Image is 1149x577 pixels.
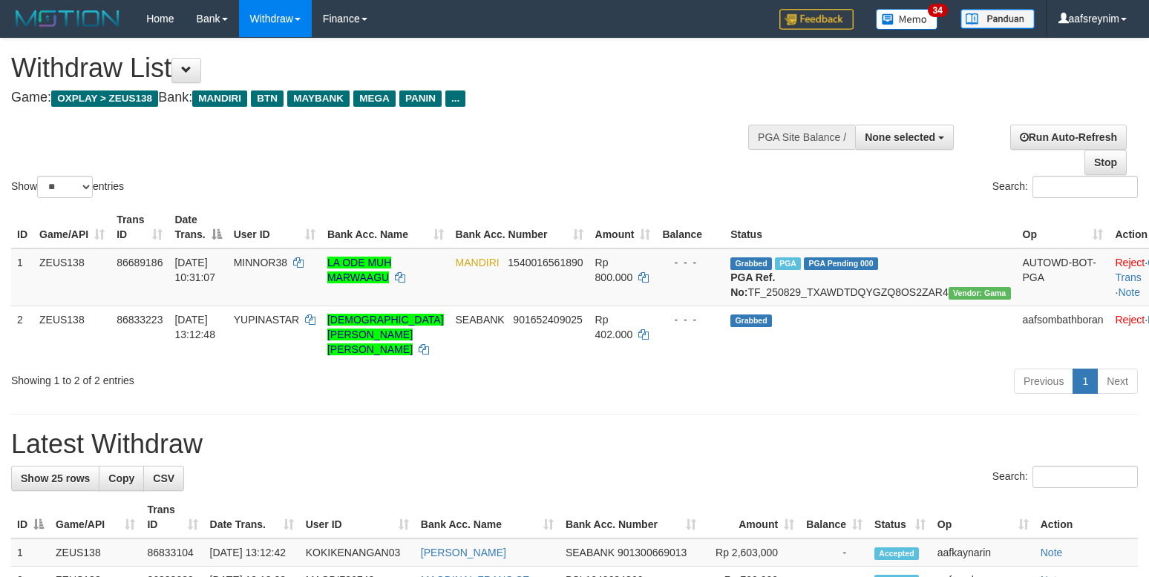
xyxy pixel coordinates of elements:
[1017,206,1110,248] th: Op: activate to sort column ascending
[779,9,854,30] img: Feedback.jpg
[168,206,227,248] th: Date Trans.: activate to sort column descending
[415,496,560,538] th: Bank Acc. Name: activate to sort column ascending
[421,547,506,558] a: [PERSON_NAME]
[589,206,657,248] th: Amount: activate to sort column ascending
[1115,257,1145,268] a: Reject
[204,496,300,538] th: Date Trans.: activate to sort column ascending
[456,314,505,326] span: SEABANK
[1032,176,1138,198] input: Search:
[656,206,724,248] th: Balance
[287,90,350,107] span: MAYBANK
[595,257,633,283] span: Rp 800.000
[204,538,300,567] td: [DATE] 13:12:42
[153,472,174,484] span: CSV
[143,466,184,491] a: CSV
[33,306,111,363] td: ZEUS138
[1035,496,1138,538] th: Action
[1115,314,1145,326] a: Reject
[1010,125,1127,150] a: Run Auto-Refresh
[855,125,954,150] button: None selected
[450,206,589,248] th: Bank Acc. Number: activate to sort column ascending
[117,257,163,268] span: 86689186
[11,496,50,538] th: ID: activate to sort column descending
[353,90,396,107] span: MEGA
[11,206,33,248] th: ID
[300,538,415,567] td: KOKIKENANGAN03
[11,538,50,567] td: 1
[513,314,582,326] span: Copy 901652409025 to clipboard
[748,125,855,150] div: PGA Site Balance /
[730,314,772,327] span: Grabbed
[1073,369,1098,394] a: 1
[174,314,215,340] span: [DATE] 13:12:48
[1084,150,1127,175] a: Stop
[141,496,203,538] th: Trans ID: activate to sort column ascending
[21,472,90,484] span: Show 25 rows
[11,466,99,491] a: Show 25 rows
[702,496,800,538] th: Amount: activate to sort column ascending
[724,248,1016,306] td: TF_250829_TXAWDTDQYGZQ8OS2ZAR4
[730,257,772,270] span: Grabbed
[960,9,1035,29] img: panduan.png
[928,4,948,17] span: 34
[595,314,633,340] span: Rp 402.000
[251,90,284,107] span: BTN
[876,9,938,30] img: Button%20Memo.svg
[11,53,751,83] h1: Withdraw List
[566,547,615,558] span: SEABANK
[11,367,468,388] div: Showing 1 to 2 of 2 entries
[865,131,935,143] span: None selected
[560,496,702,538] th: Bank Acc. Number: activate to sort column ascending
[1017,306,1110,363] td: aafsombathboran
[111,206,168,248] th: Trans ID: activate to sort column ascending
[1017,248,1110,306] td: AUTOWD-BOT-PGA
[662,255,718,270] div: - - -
[228,206,321,248] th: User ID: activate to sort column ascending
[11,248,33,306] td: 1
[868,496,932,538] th: Status: activate to sort column ascending
[1097,369,1138,394] a: Next
[50,538,141,567] td: ZEUS138
[702,538,800,567] td: Rp 2,603,000
[50,496,141,538] th: Game/API: activate to sort column ascending
[234,257,287,268] span: MINNOR38
[33,206,111,248] th: Game/API: activate to sort column ascending
[234,314,299,326] span: YUPINASTAR
[730,271,775,298] b: PGA Ref. No:
[992,176,1138,198] label: Search:
[1032,466,1138,488] input: Search:
[949,287,1011,300] span: Vendor URL: https://trx31.1velocity.biz
[456,257,500,268] span: MANDIRI
[300,496,415,538] th: User ID: activate to sort column ascending
[11,306,33,363] td: 2
[37,176,93,198] select: Showentries
[1041,547,1063,558] a: Note
[932,496,1035,538] th: Op: activate to sort column ascending
[1118,286,1140,298] a: Note
[508,257,583,268] span: Copy 1540016561890 to clipboard
[11,176,124,198] label: Show entries
[174,257,215,283] span: [DATE] 10:31:07
[932,538,1035,567] td: aafkaynarin
[618,547,687,558] span: Copy 901300669013 to clipboard
[99,466,144,491] a: Copy
[321,206,450,248] th: Bank Acc. Name: activate to sort column ascending
[445,90,465,107] span: ...
[874,547,919,560] span: Accepted
[11,90,751,105] h4: Game: Bank:
[192,90,247,107] span: MANDIRI
[1014,369,1073,394] a: Previous
[11,7,124,30] img: MOTION_logo.png
[399,90,442,107] span: PANIN
[992,466,1138,488] label: Search:
[800,496,868,538] th: Balance: activate to sort column ascending
[800,538,868,567] td: -
[327,257,391,283] a: LA ODE MUH MARWAAGU
[141,538,203,567] td: 86833104
[662,312,718,327] div: - - -
[804,257,878,270] span: PGA Pending
[327,314,444,355] a: [DEMOGRAPHIC_DATA][PERSON_NAME] [PERSON_NAME]
[108,472,134,484] span: Copy
[33,248,111,306] td: ZEUS138
[51,90,158,107] span: OXPLAY > ZEUS138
